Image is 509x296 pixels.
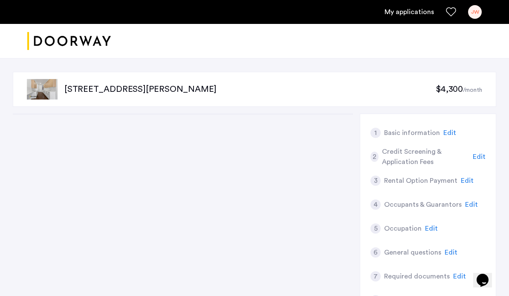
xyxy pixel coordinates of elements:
a: Favorites [446,7,456,17]
span: Edit [473,153,486,160]
img: apartment [27,79,58,100]
p: [STREET_ADDRESS][PERSON_NAME] [64,83,436,95]
div: 7 [370,271,381,281]
span: Edit [461,177,474,184]
span: Edit [465,201,478,208]
sub: /month [463,87,482,93]
div: 4 [370,199,381,210]
img: logo [27,25,111,57]
div: 2 [370,152,379,162]
h5: Basic information [384,128,440,138]
div: 5 [370,223,381,234]
a: Cazamio logo [27,25,111,57]
h5: Rental Option Payment [384,176,457,186]
h5: General questions [384,247,441,258]
span: Edit [445,249,457,256]
a: My application [385,7,434,17]
div: 3 [370,176,381,186]
span: Edit [425,225,438,232]
span: Edit [443,129,456,136]
span: $4,300 [436,85,463,94]
h5: Required documents [384,271,450,281]
iframe: chat widget [473,262,500,287]
h5: Occupants & Guarantors [384,199,462,210]
h5: Credit Screening & Application Fees [382,147,469,167]
div: 1 [370,128,381,138]
div: 6 [370,247,381,258]
div: JW [468,5,482,19]
span: Edit [453,273,466,280]
h5: Occupation [384,223,422,234]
